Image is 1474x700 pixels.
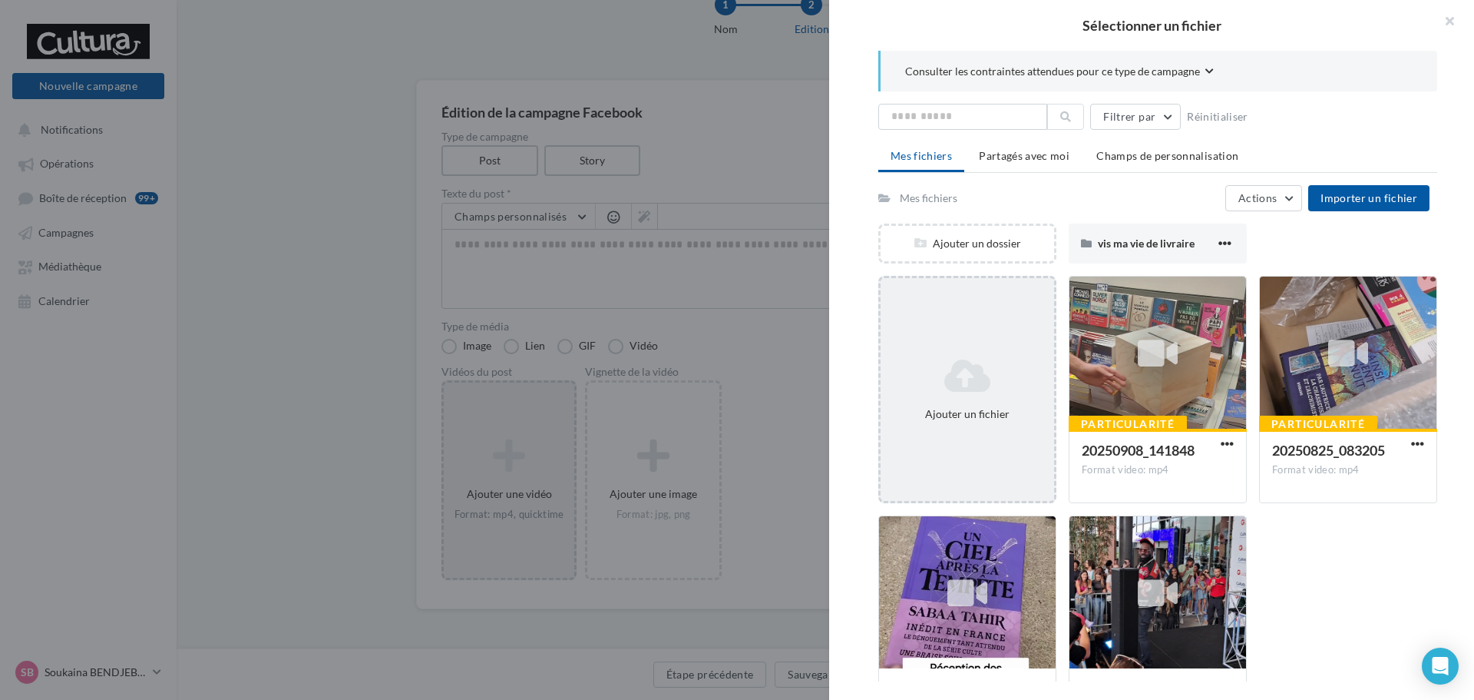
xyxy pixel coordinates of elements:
[1096,149,1238,162] span: Champs de personnalisation
[1225,185,1302,211] button: Actions
[1082,463,1234,477] div: Format video: mp4
[1422,648,1459,685] div: Open Intercom Messenger
[1272,463,1424,477] div: Format video: mp4
[905,63,1214,82] button: Consulter les contraintes attendues pour ce type de campagne
[854,18,1449,32] h2: Sélectionner un fichier
[905,64,1200,79] span: Consulter les contraintes attendues pour ce type de campagne
[1082,442,1195,459] span: 20250908_141848
[1272,442,1385,459] span: 20250825_083205
[891,149,952,162] span: Mes fichiers
[1181,108,1254,126] button: Réinitialiser
[1090,104,1181,130] button: Filtrer par
[1238,191,1277,204] span: Actions
[887,406,1048,422] div: Ajouter un fichier
[1098,237,1195,250] span: vis ma vie de livraire
[1308,185,1429,211] button: Importer un fichier
[881,236,1054,251] div: Ajouter un dossier
[1082,682,1195,698] span: 20240831_164331
[1320,191,1417,204] span: Importer un fichier
[1259,416,1377,433] div: Particularité
[1069,416,1187,433] div: Particularité
[979,149,1069,162] span: Partagés avec moi
[900,191,957,206] div: Mes fichiers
